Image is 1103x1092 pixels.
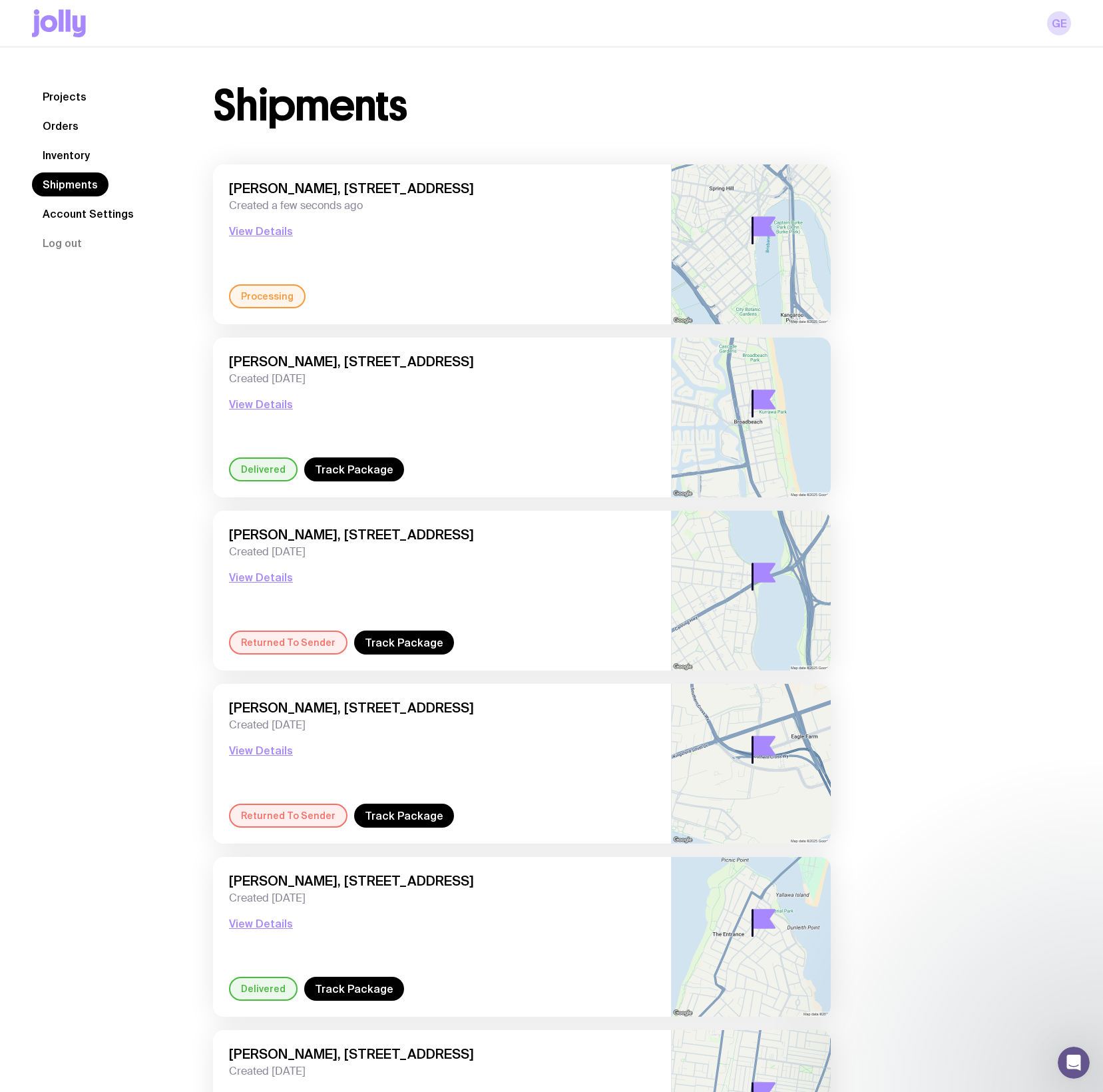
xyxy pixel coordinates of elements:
[1058,1047,1090,1079] iframe: Intercom live chat
[229,1065,655,1078] span: Created [DATE]
[672,684,831,844] img: staticmap
[229,873,655,889] span: [PERSON_NAME], [STREET_ADDRESS]
[229,180,655,196] span: [PERSON_NAME], [STREET_ADDRESS]
[672,857,831,1017] img: staticmap
[229,718,655,732] span: Created [DATE]
[32,114,89,138] a: Orders
[229,569,293,585] button: View Details
[304,457,404,481] a: Track Package
[672,164,831,324] img: staticmap
[229,223,293,239] button: View Details
[1047,11,1071,35] a: GE
[229,457,298,481] div: Delivered
[229,977,298,1001] div: Delivered
[32,172,109,196] a: Shipments
[229,916,293,932] button: View Details
[672,511,831,671] img: staticmap
[354,631,454,655] a: Track Package
[672,338,831,497] img: staticmap
[354,804,454,828] a: Track Package
[32,202,144,226] a: Account Settings
[229,892,655,905] span: Created [DATE]
[32,143,101,167] a: Inventory
[229,527,655,543] span: [PERSON_NAME], [STREET_ADDRESS]
[229,742,293,758] button: View Details
[229,284,306,308] div: Processing
[229,396,293,412] button: View Details
[229,354,655,370] span: [PERSON_NAME], [STREET_ADDRESS]
[229,372,655,386] span: Created [DATE]
[229,631,347,655] div: Returned To Sender
[229,545,655,559] span: Created [DATE]
[229,199,655,212] span: Created a few seconds ago
[229,700,655,716] span: [PERSON_NAME], [STREET_ADDRESS]
[32,85,97,109] a: Projects
[32,231,93,255] button: Log out
[229,1046,655,1062] span: [PERSON_NAME], [STREET_ADDRESS]
[304,977,404,1001] a: Track Package
[213,85,407,127] h1: Shipments
[229,804,347,828] div: Returned To Sender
